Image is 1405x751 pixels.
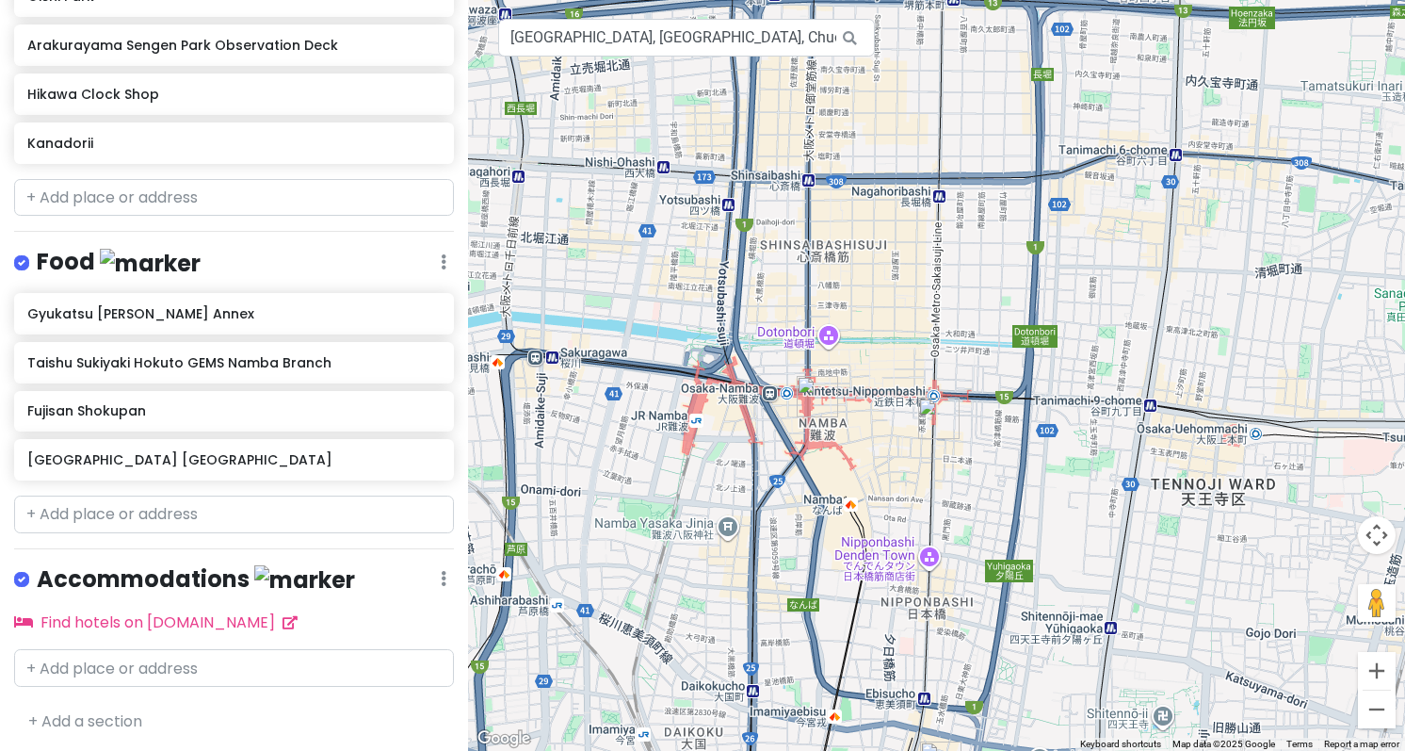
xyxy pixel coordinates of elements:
[1358,584,1396,622] button: Drag Pegman onto the map to open Street View
[27,305,441,322] h6: Gyukatsu [PERSON_NAME] Annex
[27,37,441,54] h6: Arakurayama Sengen Park Observation Deck
[1358,691,1396,728] button: Zoom out
[27,402,441,419] h6: Fujisan Shokupan
[1358,652,1396,690] button: Zoom in
[1080,738,1161,751] button: Keyboard shortcuts
[14,612,298,633] a: Find hotels on [DOMAIN_NAME]
[14,649,454,687] input: + Add place or address
[37,247,201,278] h4: Food
[14,496,454,533] input: + Add place or address
[37,564,355,596] h4: Accommodations
[254,565,355,595] img: marker
[1172,739,1275,749] span: Map data ©2025 Google
[28,710,142,732] a: + Add a section
[27,451,441,468] h6: [GEOGRAPHIC_DATA] [GEOGRAPHIC_DATA]
[473,727,535,751] img: Google
[918,398,960,439] div: 黑门市场 Kuromon Market
[1358,516,1396,554] button: Map camera controls
[27,86,441,103] h6: Hikawa Clock Shop
[1286,739,1313,749] a: Terms (opens in new tab)
[797,376,838,417] div: Taishu Sukiyaki Hokuto GEMS Namba Branch
[498,19,875,57] input: Search a place
[1324,739,1399,749] a: Report a map error
[27,354,441,371] h6: Taishu Sukiyaki Hokuto GEMS Namba Branch
[14,179,454,217] input: + Add place or address
[27,135,441,152] h6: Kanadorii
[100,249,201,278] img: marker
[473,727,535,751] a: Open this area in Google Maps (opens a new window)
